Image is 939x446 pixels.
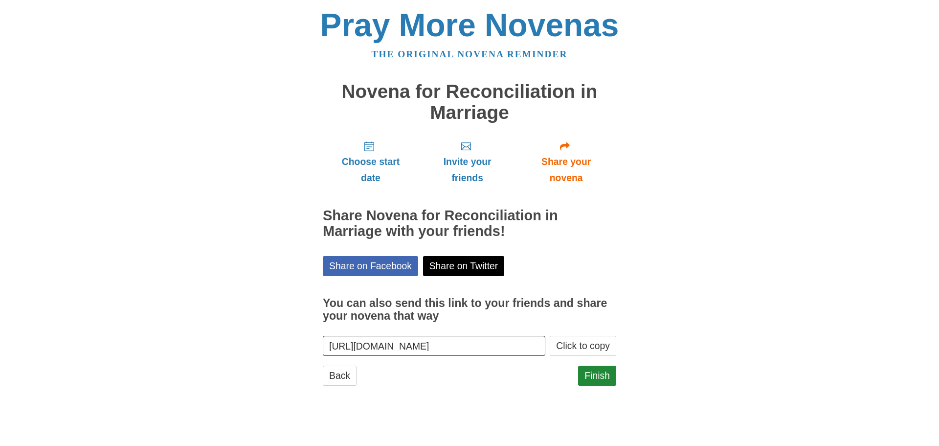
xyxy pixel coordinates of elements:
a: Share on Twitter [423,256,505,276]
span: Choose start date [333,154,409,186]
a: Finish [578,366,616,386]
h3: You can also send this link to your friends and share your novena that way [323,297,616,322]
button: Click to copy [550,336,616,356]
span: Invite your friends [428,154,506,186]
a: The original novena reminder [372,49,568,59]
a: Choose start date [323,133,419,191]
a: Invite your friends [419,133,516,191]
a: Pray More Novenas [320,7,619,43]
a: Share your novena [516,133,616,191]
h1: Novena for Reconciliation in Marriage [323,81,616,123]
a: Share on Facebook [323,256,418,276]
a: Back [323,366,357,386]
h2: Share Novena for Reconciliation in Marriage with your friends! [323,208,616,239]
span: Share your novena [526,154,606,186]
